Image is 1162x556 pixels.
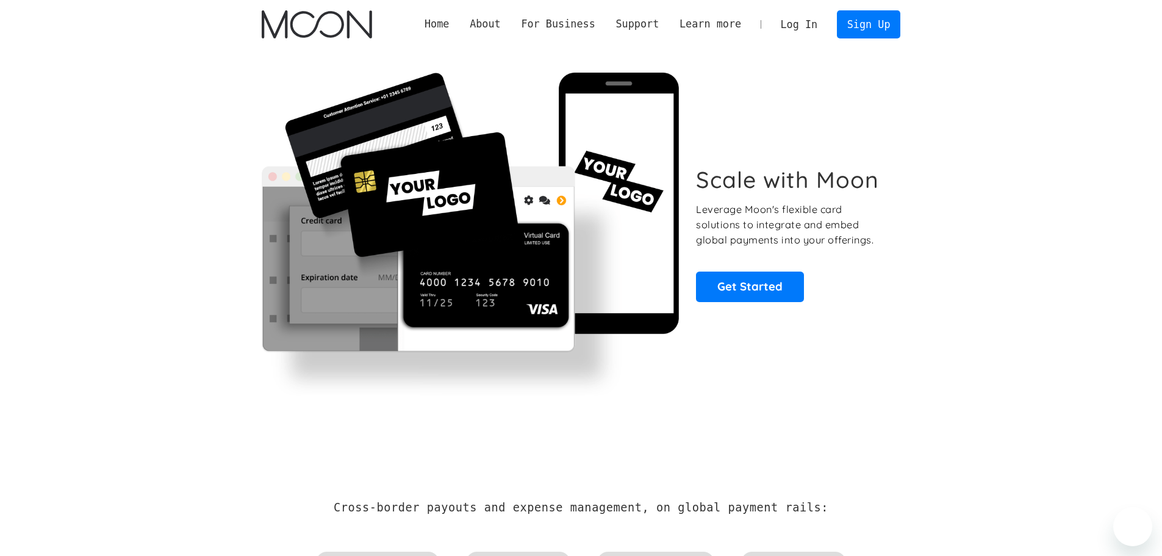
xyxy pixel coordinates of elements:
iframe: Button to launch messaging window [1113,507,1152,546]
div: Learn more [680,16,741,32]
p: Leverage Moon's flexible card solutions to integrate and embed global payments into your offerings. [696,202,887,247]
div: For Business [521,16,595,32]
div: About [459,16,511,32]
div: About [470,16,501,32]
a: home [262,10,372,38]
a: Get Started [696,272,804,302]
a: Home [414,16,459,32]
img: Moon Logo [262,10,372,38]
h2: Cross-border payouts and expense management, on global payment rails: [334,501,828,514]
h1: Scale with Moon [696,166,879,193]
div: For Business [511,16,606,32]
div: Learn more [669,16,751,32]
div: Support [606,16,669,32]
div: Support [615,16,659,32]
a: Sign Up [837,10,900,38]
a: Log In [770,11,828,38]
